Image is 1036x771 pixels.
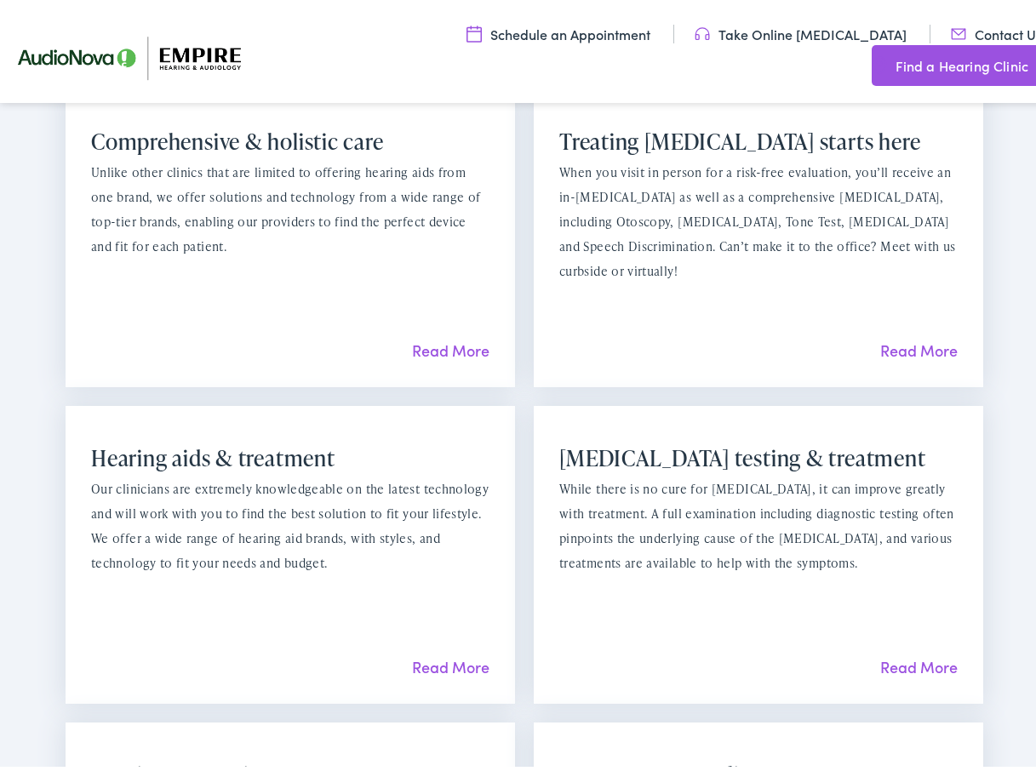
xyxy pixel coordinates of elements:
img: utility icon [695,20,710,38]
a: Take Online [MEDICAL_DATA] [695,20,907,38]
p: When you visit in person for a risk-free evaluation, you’ll receive an in-[MEDICAL_DATA] as well ... [559,156,958,278]
h2: Comprehensive & holistic care [91,123,489,150]
h2: Hearing aids & treatment [91,440,489,466]
h2: [MEDICAL_DATA] testing & treatment [559,440,958,466]
img: utility icon [872,50,887,71]
a: Read More [412,651,489,672]
a: Read More [880,651,958,672]
a: Read More [412,334,489,356]
p: While there is no cure for [MEDICAL_DATA], it can improve greatly with treatment. A full examinat... [559,472,958,570]
h2: Treating [MEDICAL_DATA] starts here [559,123,958,150]
p: Our clinicians are extremely knowledgeable on the latest technology and will work with you to fin... [91,472,489,570]
a: Read More [880,334,958,356]
a: Schedule an Appointment [466,20,650,38]
img: utility icon [466,20,482,38]
p: Unlike other clinics that are limited to offering hearing aids from one brand, we offer solutions... [91,156,489,254]
img: utility icon [951,20,966,38]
